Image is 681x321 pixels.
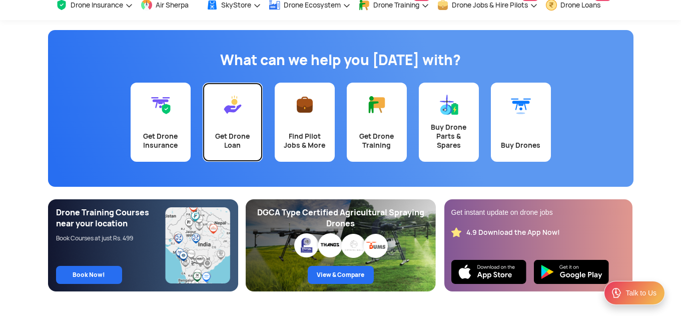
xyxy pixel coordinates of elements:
[156,1,189,9] span: Air Sherpa
[131,83,191,162] a: Get Drone Insurance
[56,50,626,70] h1: What can we help you [DATE] with?
[308,266,374,284] a: View & Compare
[367,95,387,115] img: Get Drone Training
[439,95,459,115] img: Buy Drone Parts & Spares
[209,132,257,150] div: Get Drone Loan
[295,95,315,115] img: Find Pilot Jobs & More
[56,207,166,229] div: Drone Training Courses near your location
[275,83,335,162] a: Find Pilot Jobs & More
[353,132,401,150] div: Get Drone Training
[560,1,600,9] span: Drone Loans
[511,95,531,115] img: Buy Drones
[347,83,407,162] a: Get Drone Training
[151,95,171,115] img: Get Drone Insurance
[254,207,428,229] div: DGCA Type Certified Agricultural Spraying Drones
[419,83,479,162] a: Buy Drone Parts & Spares
[223,95,243,115] img: Get Drone Loan
[451,227,461,237] img: star_rating
[610,287,622,299] img: ic_Support.svg
[137,132,185,150] div: Get Drone Insurance
[203,83,263,162] a: Get Drone Loan
[373,1,419,9] span: Drone Training
[497,141,545,150] div: Buy Drones
[491,83,551,162] a: Buy Drones
[626,288,656,298] div: Talk to Us
[71,1,123,9] span: Drone Insurance
[466,228,560,237] div: 4.9 Download the App Now!
[451,207,625,217] div: Get instant update on drone jobs
[56,234,166,242] div: Book Courses at just Rs. 499
[221,1,251,9] span: SkyStore
[452,1,528,9] span: Drone Jobs & Hire Pilots
[284,1,341,9] span: Drone Ecosystem
[451,260,526,284] img: Ios
[534,260,609,284] img: Playstore
[281,132,329,150] div: Find Pilot Jobs & More
[56,266,122,284] a: Book Now!
[425,123,473,150] div: Buy Drone Parts & Spares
